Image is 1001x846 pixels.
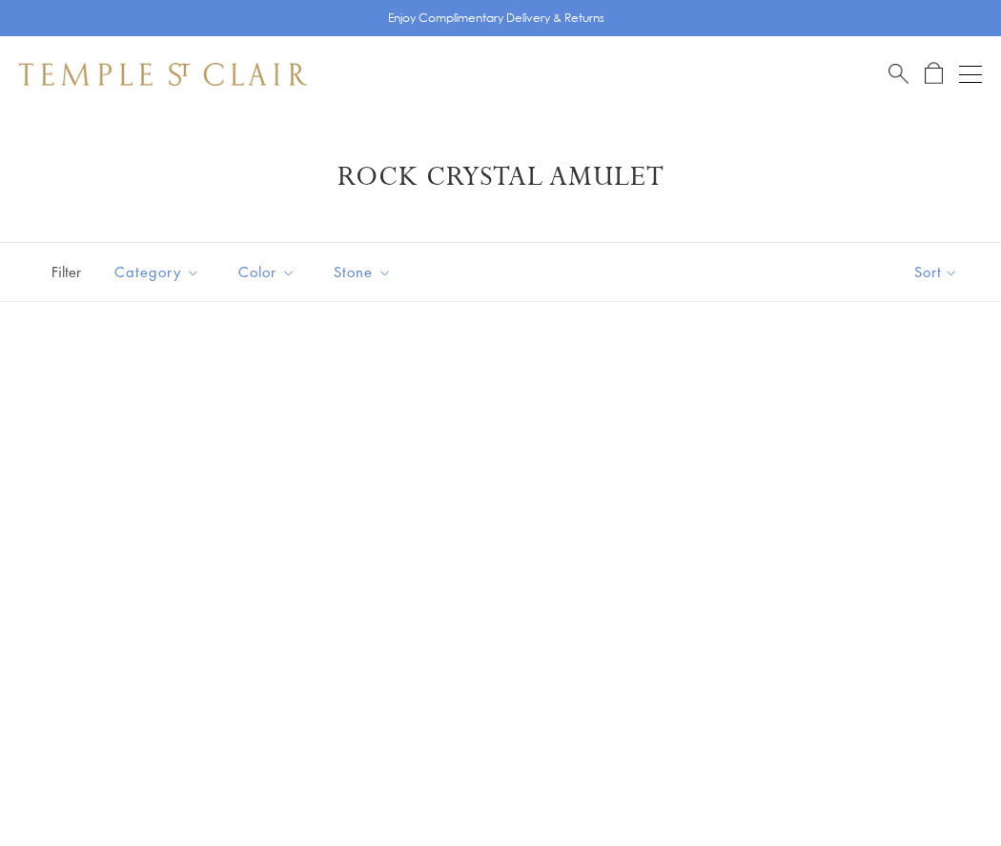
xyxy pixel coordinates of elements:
[925,62,943,86] a: Open Shopping Bag
[224,251,310,293] button: Color
[319,251,406,293] button: Stone
[100,251,214,293] button: Category
[229,260,310,284] span: Color
[959,63,982,86] button: Open navigation
[388,9,604,28] p: Enjoy Complimentary Delivery & Returns
[871,243,1001,301] button: Show sort by
[105,260,214,284] span: Category
[48,160,953,194] h1: Rock Crystal Amulet
[324,260,406,284] span: Stone
[889,62,909,86] a: Search
[19,63,307,86] img: Temple St. Clair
